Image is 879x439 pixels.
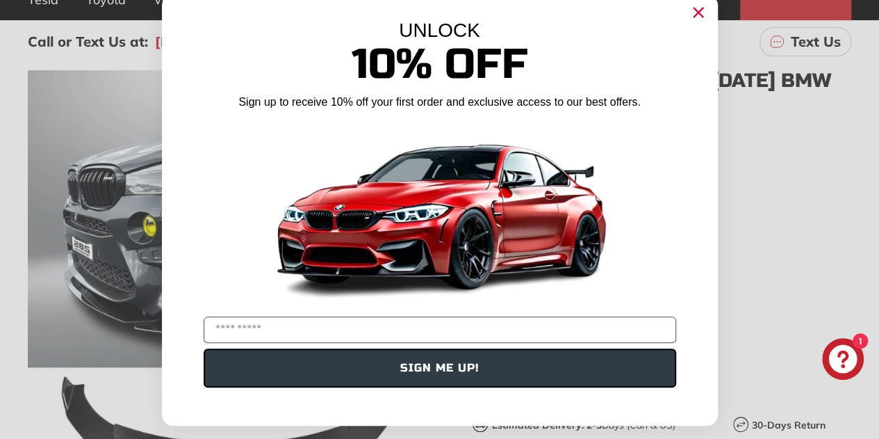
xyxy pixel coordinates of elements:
[352,39,528,90] span: 10% Off
[818,338,868,383] inbox-online-store-chat: Shopify online store chat
[238,96,640,108] span: Sign up to receive 10% off your first order and exclusive access to our best offers.
[687,1,709,24] button: Close dialog
[266,115,614,311] img: Banner showing BMW 4 Series Body kit
[399,19,480,41] span: UNLOCK
[204,317,676,343] input: YOUR EMAIL
[204,349,676,388] button: SIGN ME UP!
